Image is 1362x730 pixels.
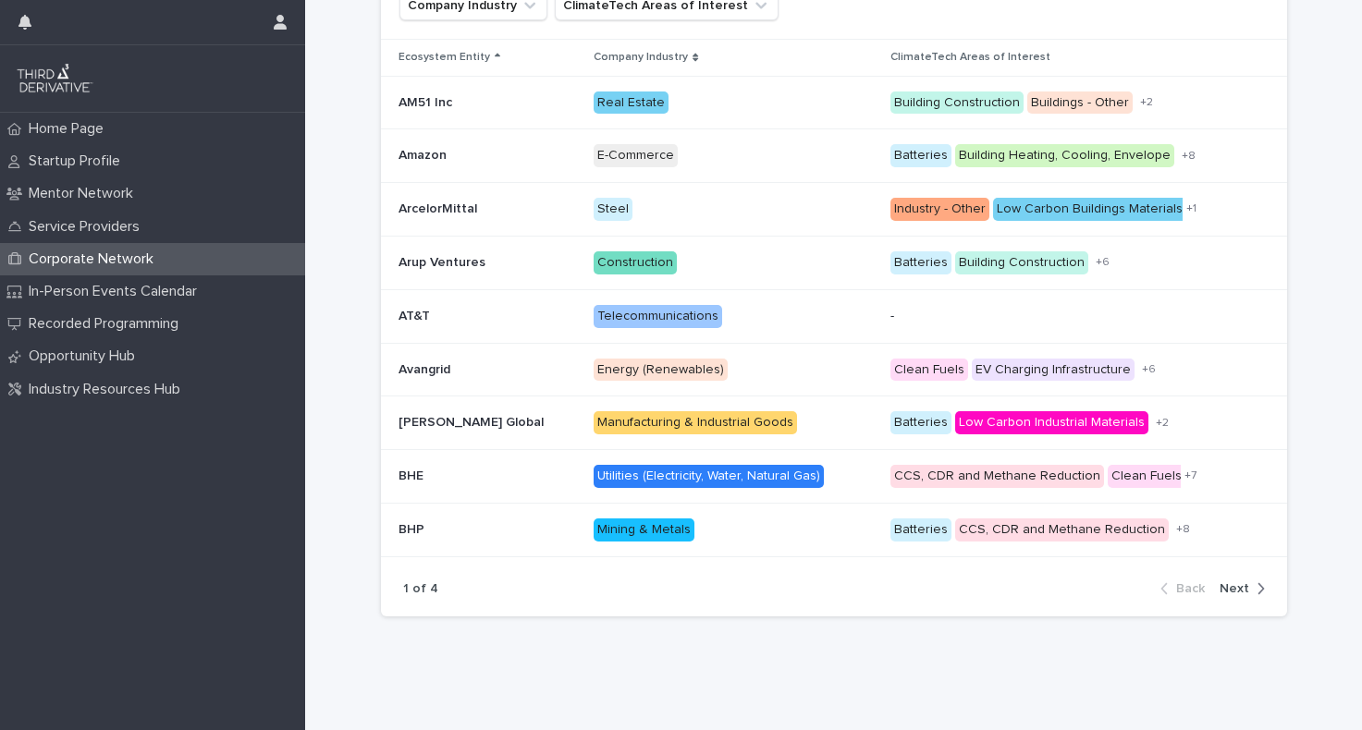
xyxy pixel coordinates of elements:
p: AT&T [399,305,434,324]
span: + 7 [1184,470,1196,481]
span: + 8 [1182,151,1196,162]
div: Construction [594,251,677,274]
div: Batteries [890,144,951,167]
span: Next [1220,582,1249,595]
div: EV Charging Infrastructure [972,359,1135,382]
p: Startup Profile [21,152,135,170]
div: Clean Fuels [890,359,968,382]
div: Industry - Other [890,198,989,221]
tr: BHEBHE Utilities (Electricity, Water, Natural Gas)CCS, CDR and Methane ReductionClean Fuels+7 [381,450,1287,504]
img: q0dI35fxT46jIlCv2fcp [15,60,95,97]
p: Corporate Network [21,250,168,268]
span: + 6 [1142,364,1156,375]
div: CCS, CDR and Methane Reduction [955,518,1169,541]
p: Industry Resources Hub [21,381,195,398]
p: AM51 Inc [399,91,456,111]
p: 1 of 4 [403,581,438,597]
tr: AvangridAvangrid Energy (Renewables)Clean FuelsEV Charging Infrastructure+6 [381,343,1287,396]
div: Steel [594,198,632,221]
span: + 8 [1176,524,1190,535]
div: Batteries [890,411,951,434]
span: + 6 [1096,257,1110,268]
div: Building Construction [890,91,1024,115]
p: Arup Ventures [399,251,489,271]
div: Batteries [890,518,951,541]
div: CCS, CDR and Methane Reduction [890,465,1104,488]
div: Batteries [890,251,951,274]
div: Telecommunications [594,305,722,328]
div: Clean Fuels [1108,465,1185,488]
div: Low Carbon Industrial Materials [955,411,1148,434]
tr: Arup VenturesArup Ventures ConstructionBatteriesBuilding Construction+6 [381,236,1287,289]
p: Amazon [399,144,450,164]
div: Building Construction [955,251,1088,274]
tr: ArcelorMittalArcelorMittal SteelIndustry - OtherLow Carbon Buildings Materials+1 [381,183,1287,237]
span: + 2 [1140,97,1153,108]
tr: BHPBHP Mining & MetalsBatteriesCCS, CDR and Methane Reduction+8 [381,503,1287,556]
div: Utilities (Electricity, Water, Natural Gas) [594,465,824,488]
p: Avangrid [399,359,454,378]
p: ArcelorMittal [399,198,481,217]
tr: [PERSON_NAME] Global[PERSON_NAME] Global Manufacturing & Industrial GoodsBatteriesLow Carbon Indu... [381,396,1287,450]
div: Buildings - Other [1027,91,1133,115]
button: Back [1160,580,1212,597]
p: Opportunity Hub [21,347,150,365]
div: Mining & Metals [594,518,694,541]
div: Building Heating, Cooling, Envelope [955,144,1174,167]
tr: AmazonAmazon E-CommerceBatteriesBuilding Heating, Cooling, Envelope+8 [381,129,1287,183]
div: E-Commerce [594,144,678,167]
p: Company Industry [594,47,688,67]
button: Next [1212,580,1265,597]
span: Back [1176,582,1205,595]
p: BHE [399,465,427,484]
p: ClimateTech Areas of Interest [890,47,1050,67]
tr: AT&TAT&T Telecommunications- [381,289,1287,343]
div: Manufacturing & Industrial Goods [594,411,797,434]
p: BHP [399,518,428,538]
p: Mentor Network [21,185,148,202]
div: Energy (Renewables) [594,359,728,382]
p: Service Providers [21,218,154,236]
div: Low Carbon Buildings Materials [993,198,1186,221]
span: + 2 [1156,418,1169,429]
div: Real Estate [594,91,669,115]
p: [PERSON_NAME] Global [399,411,547,431]
tr: AM51 IncAM51 Inc Real EstateBuilding ConstructionBuildings - Other+2 [381,76,1287,129]
p: Recorded Programming [21,315,193,333]
p: Home Page [21,120,118,138]
p: In-Person Events Calendar [21,283,212,300]
p: - [890,309,1198,324]
p: Ecosystem Entity [399,47,490,67]
span: + 1 [1186,203,1196,214]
